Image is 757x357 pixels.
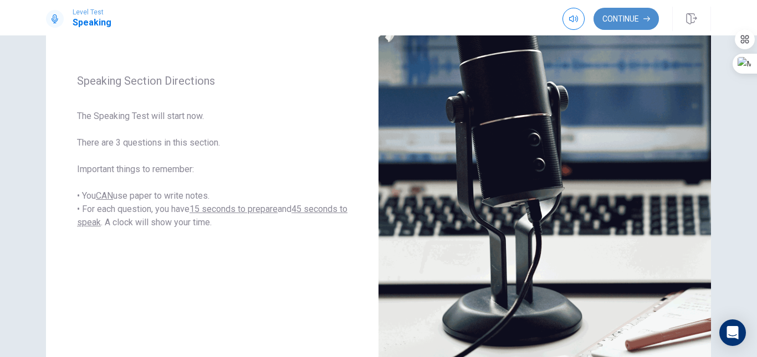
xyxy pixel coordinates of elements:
[73,16,111,29] h1: Speaking
[77,74,347,87] span: Speaking Section Directions
[73,8,111,16] span: Level Test
[719,319,746,346] div: Open Intercom Messenger
[77,110,347,229] span: The Speaking Test will start now. There are 3 questions in this section. Important things to reme...
[190,204,278,214] u: 15 seconds to prepare
[594,8,659,30] button: Continue
[96,190,113,201] u: CAN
